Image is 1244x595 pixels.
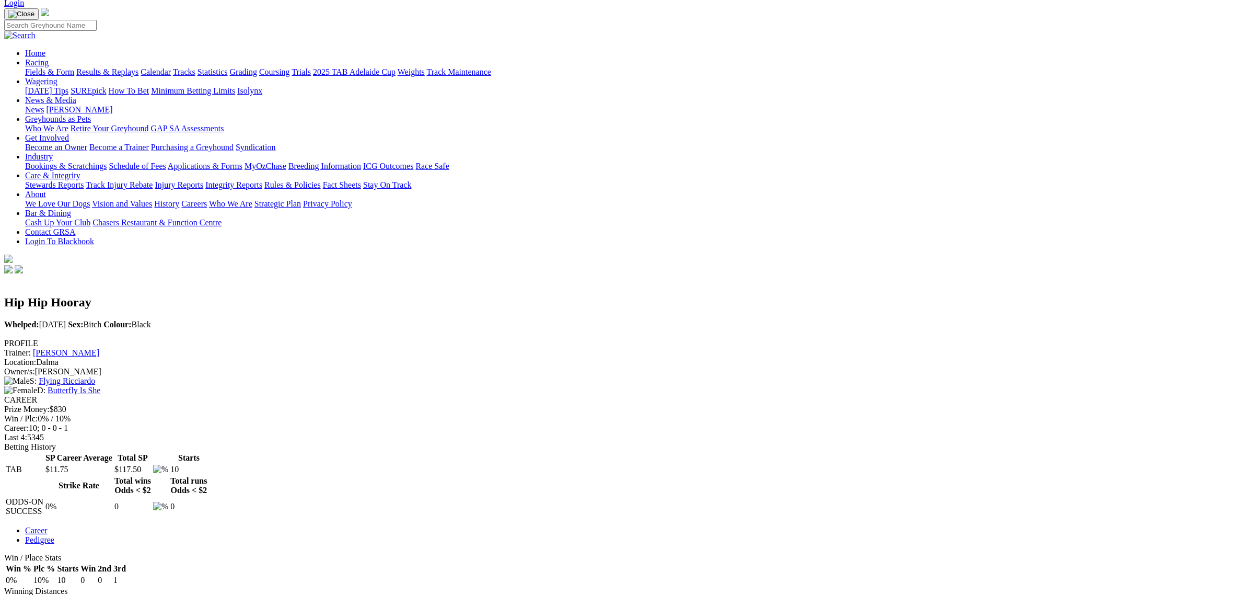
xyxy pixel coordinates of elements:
a: [PERSON_NAME] [46,105,112,114]
a: Purchasing a Greyhound [151,143,234,152]
td: 0% [45,497,113,517]
span: Bitch [68,320,101,329]
th: Total runs Odds < $2 [170,476,207,496]
img: Close [8,10,34,18]
th: SP Career Average [45,453,113,463]
td: 10 [170,464,207,475]
th: Win [80,564,96,574]
a: Calendar [141,67,171,76]
a: Rules & Policies [264,180,321,189]
a: [PERSON_NAME] [33,348,99,357]
a: Cash Up Your Club [25,218,90,227]
div: 0% / 10% [4,414,1240,424]
a: GAP SA Assessments [151,124,224,133]
a: History [154,199,179,208]
th: Strike Rate [45,476,113,496]
td: 0% [5,575,32,586]
a: Greyhounds as Pets [25,115,91,123]
td: 0 [170,497,207,517]
a: Racing [25,58,49,67]
a: Care & Integrity [25,171,80,180]
td: $117.50 [114,464,152,475]
div: News & Media [25,105,1240,115]
th: Win % [5,564,32,574]
a: News & Media [25,96,76,105]
img: twitter.svg [15,265,23,273]
div: CAREER [4,395,1240,405]
div: Industry [25,162,1240,171]
a: Integrity Reports [205,180,262,189]
th: Total SP [114,453,152,463]
a: Coursing [259,67,290,76]
img: % [153,465,168,474]
div: Dalma [4,358,1240,367]
a: Isolynx [237,86,262,95]
span: Owner/s: [4,367,35,376]
a: Fact Sheets [323,180,361,189]
a: Butterfly Is She [48,386,100,395]
td: $11.75 [45,464,113,475]
a: We Love Our Dogs [25,199,90,208]
th: Total wins Odds < $2 [114,476,152,496]
a: Minimum Betting Limits [151,86,235,95]
a: Who We Are [209,199,252,208]
div: Wagering [25,86,1240,96]
th: Plc % [33,564,55,574]
input: Search [4,20,97,31]
div: Care & Integrity [25,180,1240,190]
a: News [25,105,44,114]
a: Race Safe [415,162,449,170]
a: Syndication [236,143,275,152]
span: [DATE] [4,320,66,329]
span: Win / Plc: [4,414,38,423]
img: Male [4,376,30,386]
img: Female [4,386,37,395]
th: Starts [170,453,207,463]
img: % [153,502,168,511]
div: [PERSON_NAME] [4,367,1240,376]
th: 3rd [113,564,126,574]
img: logo-grsa-white.png [4,255,13,263]
a: Weights [398,67,425,76]
div: Racing [25,67,1240,77]
span: Last 4: [4,433,27,442]
a: Pedigree [25,535,54,544]
div: 5345 [4,433,1240,442]
td: 0 [97,575,112,586]
img: logo-grsa-white.png [41,8,49,16]
a: Breeding Information [288,162,361,170]
a: Results & Replays [76,67,138,76]
a: Chasers Restaurant & Function Centre [92,218,222,227]
a: Login To Blackbook [25,237,94,246]
a: Careers [181,199,207,208]
a: MyOzChase [245,162,286,170]
td: 0 [114,497,152,517]
a: Fields & Form [25,67,74,76]
div: Get Involved [25,143,1240,152]
a: Grading [230,67,257,76]
img: facebook.svg [4,265,13,273]
a: Privacy Policy [303,199,352,208]
a: Become a Trainer [89,143,149,152]
a: Strategic Plan [254,199,301,208]
div: Bar & Dining [25,218,1240,227]
span: Black [103,320,151,329]
a: Injury Reports [155,180,203,189]
div: Betting History [4,442,1240,452]
b: Colour: [103,320,131,329]
a: Applications & Forms [168,162,242,170]
div: About [25,199,1240,209]
a: Get Involved [25,133,69,142]
a: ICG Outcomes [363,162,413,170]
a: Bar & Dining [25,209,71,218]
a: Stay On Track [363,180,411,189]
a: Track Injury Rebate [86,180,153,189]
a: 2025 TAB Adelaide Cup [313,67,396,76]
span: Trainer: [4,348,31,357]
td: ODDS-ON SUCCESS [5,497,44,517]
td: 1 [113,575,126,586]
a: Contact GRSA [25,227,75,236]
th: Starts [56,564,79,574]
span: D: [4,386,45,395]
div: Win / Place Stats [4,553,1240,563]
